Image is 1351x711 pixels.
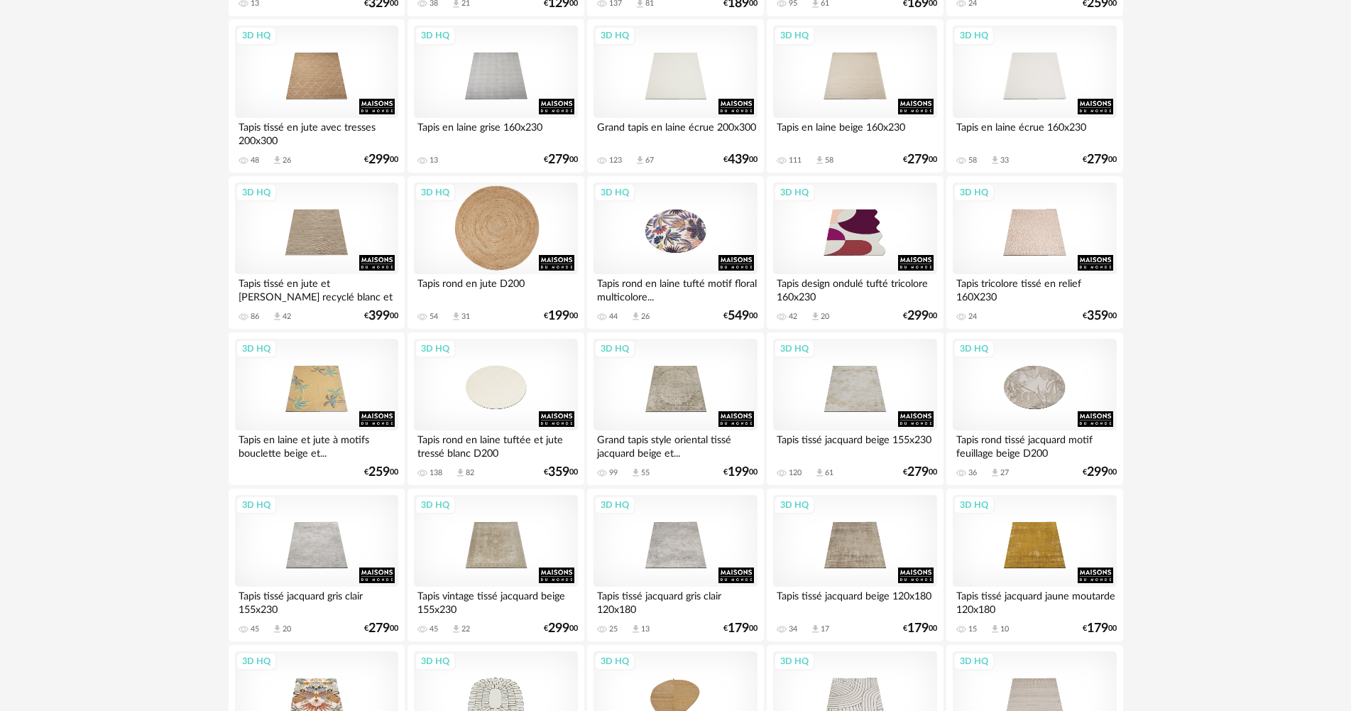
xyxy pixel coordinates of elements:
a: 3D HQ Tapis vintage tissé jacquard beige 155x230 45 Download icon 22 €29900 [408,489,584,642]
div: Tapis tissé jacquard gris clair 155x230 [235,587,398,615]
div: € 00 [903,467,937,477]
a: 3D HQ Tapis en laine et jute à motifs bouclette beige et... €25900 [229,332,405,486]
div: 3D HQ [774,183,815,202]
a: 3D HQ Tapis tissé en jute avec tresses 200x300 48 Download icon 26 €29900 [229,19,405,173]
div: 3D HQ [236,340,277,358]
div: € 00 [364,624,398,634]
div: € 00 [723,311,757,321]
div: 3D HQ [415,26,456,45]
div: 82 [466,468,474,478]
div: € 00 [364,155,398,165]
div: Tapis tissé jacquard jaune moutarde 120x180 [953,587,1116,615]
div: Tapis rond en jute D200 [414,274,577,303]
span: Download icon [451,311,461,322]
div: 3D HQ [236,496,277,514]
span: 299 [368,155,390,165]
span: Download icon [814,467,825,478]
div: 3D HQ [774,496,815,514]
div: 26 [641,312,650,322]
span: 299 [548,624,569,634]
div: Tapis en laine écrue 160x230 [953,118,1116,146]
span: Download icon [272,311,283,322]
div: 10 [1000,624,1009,634]
div: 13 [641,624,650,634]
div: 17 [821,624,829,634]
div: 3D HQ [774,340,815,358]
div: € 00 [723,624,757,634]
span: 179 [1087,624,1108,634]
div: € 00 [1083,155,1117,165]
a: 3D HQ Tapis en laine écrue 160x230 58 Download icon 33 €27900 [946,19,1122,173]
div: 138 [430,468,442,478]
div: € 00 [544,311,578,321]
span: Download icon [272,624,283,634]
span: Download icon [814,155,825,165]
div: Tapis tissé jacquard beige 155x230 [773,430,936,459]
div: 111 [789,156,802,165]
span: 199 [548,311,569,321]
div: € 00 [364,311,398,321]
div: 123 [609,156,622,165]
div: € 00 [903,311,937,321]
a: 3D HQ Tapis en laine beige 160x230 111 Download icon 58 €27900 [767,19,943,173]
div: 24 [968,312,977,322]
div: 86 [251,312,259,322]
div: 3D HQ [236,183,277,202]
div: 44 [609,312,618,322]
div: 3D HQ [774,652,815,671]
span: 549 [728,311,749,321]
span: 299 [907,311,929,321]
div: Tapis en laine et jute à motifs bouclette beige et... [235,430,398,459]
a: 3D HQ Tapis rond en laine tufté motif floral multicolore... 44 Download icon 26 €54900 [587,176,763,330]
span: Download icon [810,624,821,634]
div: Tapis tissé en jute et [PERSON_NAME] recyclé blanc et beige... [235,274,398,303]
div: € 00 [1083,311,1117,321]
a: 3D HQ Tapis tissé jacquard gris clair 120x180 25 Download icon 13 €17900 [587,489,763,642]
div: 27 [1000,468,1009,478]
div: 45 [251,624,259,634]
div: 58 [825,156,833,165]
div: 3D HQ [953,26,995,45]
span: Download icon [630,624,641,634]
span: 359 [548,467,569,477]
a: 3D HQ Grand tapis en laine écrue 200x300 123 Download icon 67 €43900 [587,19,763,173]
div: € 00 [1083,467,1117,477]
span: 279 [368,624,390,634]
a: 3D HQ Tapis en laine grise 160x230 13 €27900 [408,19,584,173]
div: 45 [430,624,438,634]
div: 15 [968,624,977,634]
div: Tapis tissé jacquard beige 120x180 [773,587,936,615]
div: 61 [825,468,833,478]
div: Tapis en laine grise 160x230 [414,118,577,146]
span: 299 [1087,467,1108,477]
div: 42 [283,312,291,322]
div: 20 [283,624,291,634]
div: 3D HQ [594,26,635,45]
div: 55 [641,468,650,478]
span: Download icon [810,311,821,322]
span: Download icon [455,467,466,478]
div: 58 [968,156,977,165]
div: 67 [645,156,654,165]
div: Tapis vintage tissé jacquard beige 155x230 [414,587,577,615]
span: 199 [728,467,749,477]
span: 399 [368,311,390,321]
div: Tapis tissé en jute avec tresses 200x300 [235,118,398,146]
span: Download icon [451,624,461,634]
a: 3D HQ Tapis design ondulé tufté tricolore 160x230 42 Download icon 20 €29900 [767,176,943,330]
div: 120 [789,468,802,478]
div: Grand tapis style oriental tissé jacquard beige et... [594,430,757,459]
span: 439 [728,155,749,165]
div: 3D HQ [236,652,277,671]
div: € 00 [364,467,398,477]
div: 99 [609,468,618,478]
div: 3D HQ [594,340,635,358]
span: Download icon [990,155,1000,165]
span: Download icon [990,467,1000,478]
span: 179 [907,624,929,634]
div: Tapis design ondulé tufté tricolore 160x230 [773,274,936,303]
div: 3D HQ [415,496,456,514]
div: 3D HQ [415,340,456,358]
div: 3D HQ [415,183,456,202]
span: Download icon [990,624,1000,634]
